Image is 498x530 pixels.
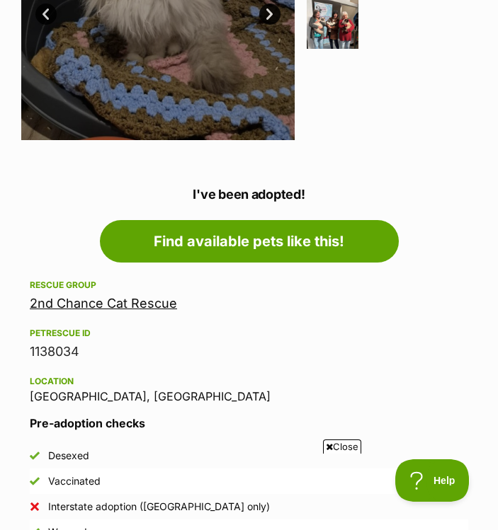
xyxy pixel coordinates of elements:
div: 1138034 [30,342,468,362]
a: Find available pets like this! [100,220,399,263]
div: Desexed [48,449,89,463]
div: [GEOGRAPHIC_DATA], [GEOGRAPHIC_DATA] [30,373,468,403]
div: Rescue group [30,280,468,291]
div: PetRescue ID [30,328,468,339]
img: Yes [30,451,40,461]
span: Close [323,439,361,454]
a: 2nd Chance Cat Rescue [30,296,177,311]
a: Next [259,4,281,25]
div: Location [30,376,468,387]
iframe: Help Scout Beacon - Open [395,459,470,502]
p: I've been adopted! [21,185,477,204]
h3: Pre-adoption checks [30,415,468,432]
a: Prev [35,4,57,25]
